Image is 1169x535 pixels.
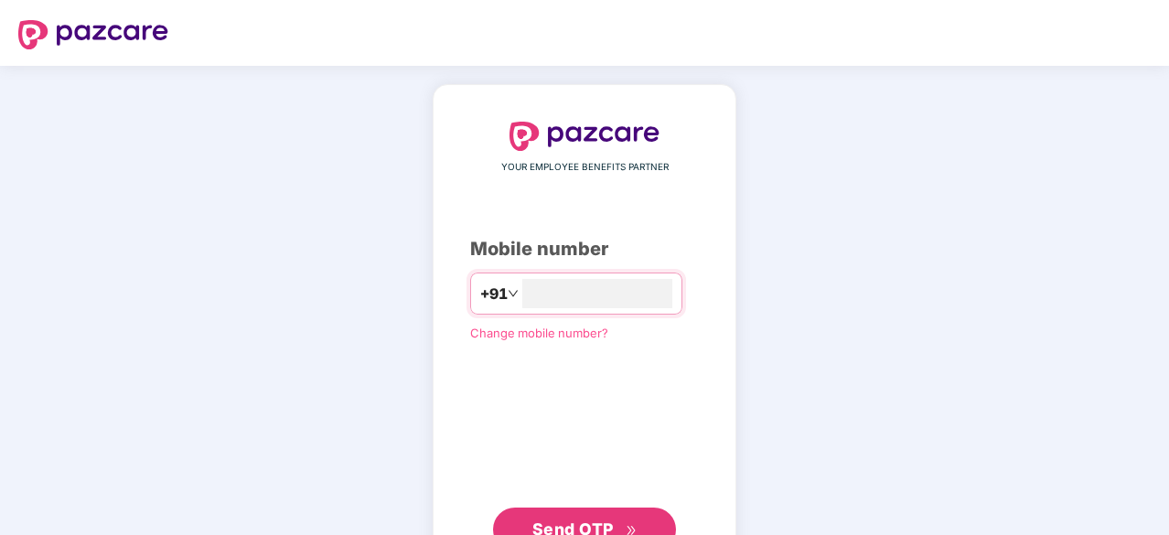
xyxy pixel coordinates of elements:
span: +91 [480,283,508,305]
a: Change mobile number? [470,326,608,340]
span: YOUR EMPLOYEE BENEFITS PARTNER [501,160,669,175]
div: Mobile number [470,235,699,263]
span: down [508,288,519,299]
img: logo [18,20,168,49]
img: logo [509,122,660,151]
